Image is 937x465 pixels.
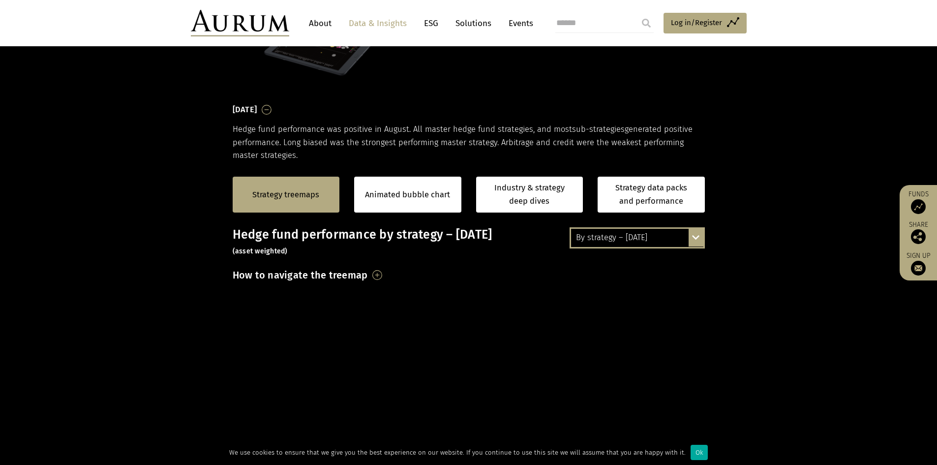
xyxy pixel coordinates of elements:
[252,188,319,201] a: Strategy treemaps
[905,221,932,244] div: Share
[671,17,722,29] span: Log in/Register
[451,14,496,32] a: Solutions
[504,14,533,32] a: Events
[572,124,625,134] span: sub-strategies
[304,14,336,32] a: About
[571,229,703,247] div: By strategy – [DATE]
[233,247,288,255] small: (asset weighted)
[191,10,289,36] img: Aurum
[636,13,656,33] input: Submit
[598,177,705,213] a: Strategy data packs and performance
[911,229,926,244] img: Share this post
[476,177,583,213] a: Industry & strategy deep dives
[365,188,450,201] a: Animated bubble chart
[344,14,412,32] a: Data & Insights
[905,251,932,276] a: Sign up
[664,13,747,33] a: Log in/Register
[691,445,708,460] div: Ok
[233,123,705,162] p: Hedge fund performance was positive in August. All master hedge fund strategies, and most generat...
[911,199,926,214] img: Access Funds
[233,227,705,257] h3: Hedge fund performance by strategy – [DATE]
[905,190,932,214] a: Funds
[419,14,443,32] a: ESG
[911,261,926,276] img: Sign up to our newsletter
[233,102,257,117] h3: [DATE]
[233,267,368,283] h3: How to navigate the treemap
